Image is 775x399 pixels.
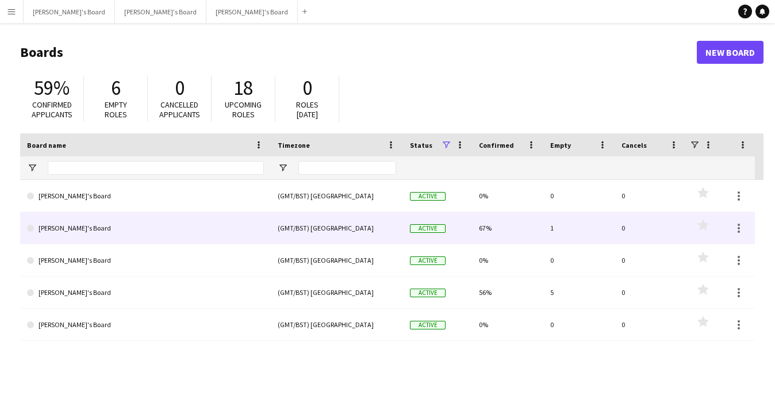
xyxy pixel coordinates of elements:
[410,256,446,265] span: Active
[175,75,185,101] span: 0
[550,141,571,149] span: Empty
[543,212,615,244] div: 1
[271,277,403,308] div: (GMT/BST) [GEOGRAPHIC_DATA]
[615,212,686,244] div: 0
[20,44,697,61] h1: Boards
[233,75,253,101] span: 18
[472,244,543,276] div: 0%
[34,75,70,101] span: 59%
[271,309,403,340] div: (GMT/BST) [GEOGRAPHIC_DATA]
[271,244,403,276] div: (GMT/BST) [GEOGRAPHIC_DATA]
[410,289,446,297] span: Active
[27,212,264,244] a: [PERSON_NAME]'s Board
[32,99,72,120] span: Confirmed applicants
[159,99,200,120] span: Cancelled applicants
[24,1,115,23] button: [PERSON_NAME]'s Board
[278,163,288,173] button: Open Filter Menu
[27,309,264,341] a: [PERSON_NAME]'s Board
[615,180,686,212] div: 0
[105,99,127,120] span: Empty roles
[472,180,543,212] div: 0%
[302,75,312,101] span: 0
[27,180,264,212] a: [PERSON_NAME]'s Board
[697,41,764,64] a: New Board
[225,99,262,120] span: Upcoming roles
[543,244,615,276] div: 0
[278,141,310,149] span: Timezone
[410,141,432,149] span: Status
[115,1,206,23] button: [PERSON_NAME]'s Board
[296,99,319,120] span: Roles [DATE]
[410,192,446,201] span: Active
[543,309,615,340] div: 0
[615,309,686,340] div: 0
[410,224,446,233] span: Active
[271,180,403,212] div: (GMT/BST) [GEOGRAPHIC_DATA]
[543,180,615,212] div: 0
[472,277,543,308] div: 56%
[27,244,264,277] a: [PERSON_NAME]'s Board
[543,277,615,308] div: 5
[615,277,686,308] div: 0
[111,75,121,101] span: 6
[410,321,446,329] span: Active
[48,161,264,175] input: Board name Filter Input
[206,1,298,23] button: [PERSON_NAME]'s Board
[271,212,403,244] div: (GMT/BST) [GEOGRAPHIC_DATA]
[27,141,66,149] span: Board name
[472,309,543,340] div: 0%
[621,141,647,149] span: Cancels
[472,212,543,244] div: 67%
[27,163,37,173] button: Open Filter Menu
[298,161,396,175] input: Timezone Filter Input
[615,244,686,276] div: 0
[479,141,514,149] span: Confirmed
[27,277,264,309] a: [PERSON_NAME]'s Board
